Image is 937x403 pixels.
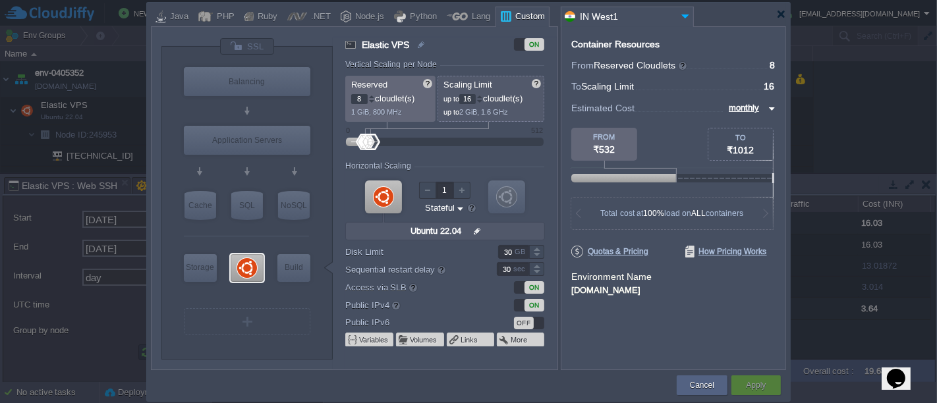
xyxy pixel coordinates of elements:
div: 512 [531,126,543,134]
p: cloudlet(s) [351,90,431,104]
label: Environment Name [571,271,652,282]
span: Scaling Limit [443,80,493,90]
span: Reserved [351,80,387,90]
div: Cache [185,191,216,220]
div: 0 [346,126,350,134]
div: SQL [231,191,263,220]
button: Links [461,335,479,345]
p: cloudlet(s) [443,90,540,104]
div: OFF [514,317,534,329]
div: Create New Layer [184,308,310,335]
div: ON [525,299,544,311]
div: Horizontal Scaling [345,161,414,171]
div: [DOMAIN_NAME] [571,283,776,295]
div: Application Servers [184,126,310,155]
div: sec [513,263,528,275]
div: Balancing [184,67,310,96]
span: From [571,60,594,70]
div: Vertical Scaling per Node [345,60,440,69]
div: FROM [571,133,637,141]
span: 16 [764,81,774,92]
button: Volumes [410,335,438,345]
span: 2 GiB, 1.6 GHz [459,108,508,116]
span: 8 [770,60,775,70]
div: Container Resources [571,40,660,49]
iframe: chat widget [882,350,924,390]
span: How Pricing Works [685,246,767,257]
span: Quotas & Pricing [571,246,648,257]
div: Python [406,7,437,27]
label: Disk Limit [345,245,479,259]
div: GB [515,246,528,258]
div: ON [525,281,544,294]
button: Apply [746,379,766,392]
label: Sequential restart delay [345,262,479,277]
span: ₹532 [594,144,615,155]
span: Estimated Cost [571,101,635,115]
div: .NET [307,7,331,27]
span: Reserved Cloudlets [594,60,688,70]
div: NoSQL Databases [278,191,310,220]
div: Node.js [351,7,384,27]
div: Custom [511,7,545,27]
div: PHP [213,7,235,27]
span: 1 GiB, 800 MHz [351,108,402,116]
div: Storage [184,254,217,281]
button: Variables [359,335,389,345]
div: Load Balancer [184,67,310,96]
span: To [571,81,581,92]
div: TO [708,134,773,142]
div: ON [525,38,544,51]
button: More [511,335,528,345]
div: NoSQL [278,191,310,220]
div: SQL Databases [231,191,263,220]
span: up to [443,108,459,116]
div: Build Node [277,254,310,282]
div: Ruby [254,7,277,27]
span: ₹1012 [727,145,754,155]
span: up to [443,95,459,103]
div: Elastic VPS [231,254,264,282]
label: Public IPv6 [345,315,479,329]
label: Access via SLB [345,280,479,294]
div: Lang [468,7,490,27]
button: Cancel [690,379,714,392]
div: Storage Containers [184,254,217,282]
label: Public IPv4 [345,298,479,312]
span: Scaling Limit [581,81,634,92]
div: Build [277,254,310,281]
div: Java [166,7,188,27]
